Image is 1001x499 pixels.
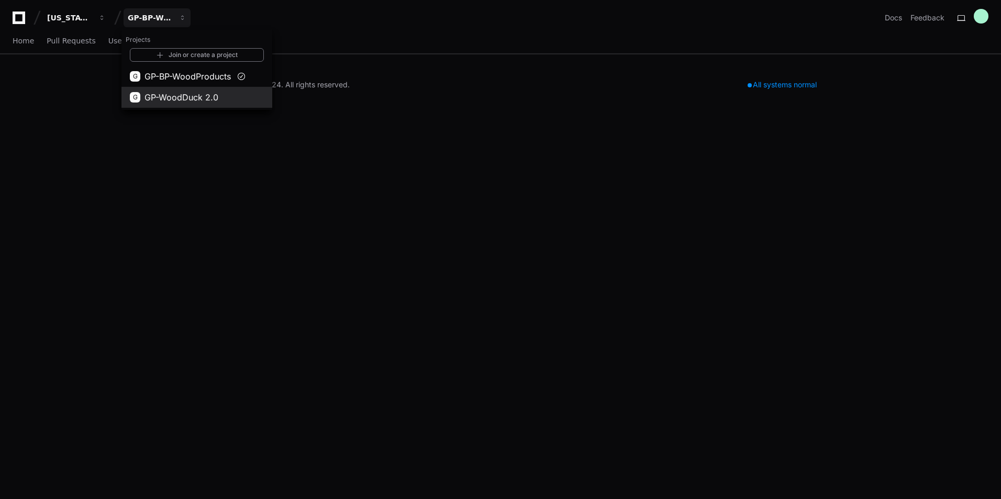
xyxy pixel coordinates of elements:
div: G [130,92,140,103]
a: Join or create a project [130,48,264,62]
a: Users [108,29,129,53]
span: Users [108,38,129,44]
div: [US_STATE] Pacific [121,29,272,110]
div: All systems normal [741,77,823,92]
div: GP-BP-WoodProducts [128,13,173,23]
a: Docs [885,13,902,23]
a: Home [13,29,34,53]
a: Pull Requests [47,29,95,53]
button: Feedback [910,13,944,23]
span: Pull Requests [47,38,95,44]
span: Home [13,38,34,44]
button: GP-BP-WoodProducts [124,8,191,27]
span: GP-BP-WoodProducts [144,70,231,83]
button: [US_STATE] Pacific [43,8,110,27]
div: © 2024. All rights reserved. [253,80,350,90]
div: [US_STATE] Pacific [47,13,92,23]
span: GP-WoodDuck 2.0 [144,91,218,104]
h1: Projects [121,31,272,48]
div: G [130,71,140,82]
